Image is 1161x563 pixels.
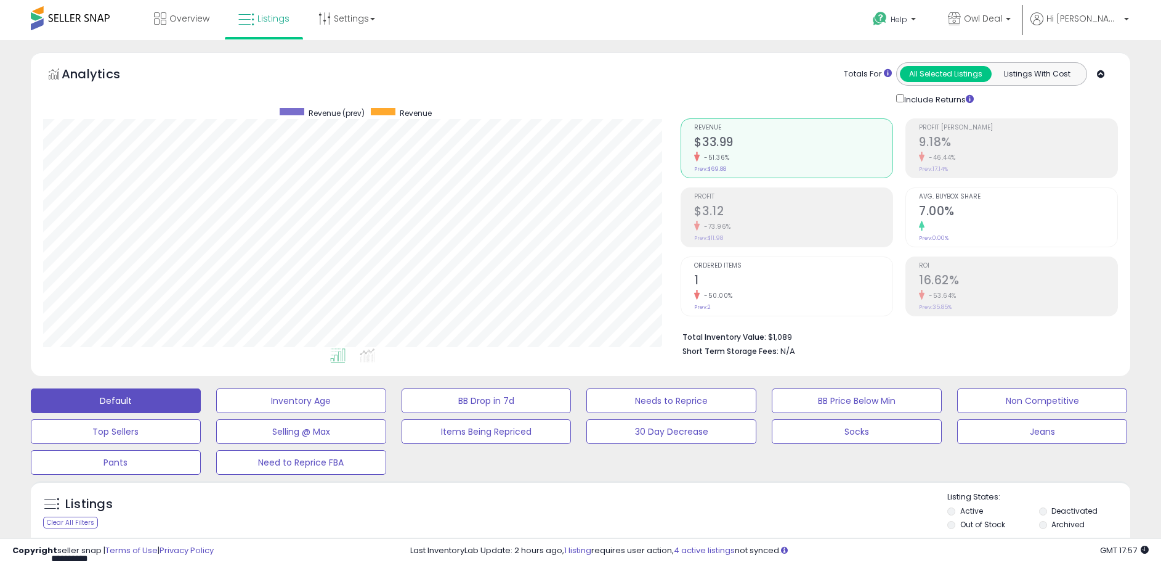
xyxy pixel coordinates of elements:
[682,332,766,342] b: Total Inventory Value:
[1051,506,1098,516] label: Deactivated
[1051,519,1085,530] label: Archived
[919,204,1117,221] h2: 7.00%
[564,545,591,556] a: 1 listing
[872,11,888,27] i: Get Help
[772,388,942,413] button: BB Price Below Min
[586,419,756,444] button: 30 Day Decrease
[772,419,942,444] button: Socks
[31,450,201,475] button: Pants
[694,234,723,242] small: Prev: $11.98
[924,153,956,162] small: -46.44%
[957,419,1127,444] button: Jeans
[919,165,948,173] small: Prev: 17.14%
[694,303,711,311] small: Prev: 2
[43,517,98,528] div: Clear All Filters
[586,388,756,413] button: Needs to Reprice
[957,388,1127,413] button: Non Competitive
[257,12,289,25] span: Listings
[216,419,386,444] button: Selling @ Max
[700,291,733,300] small: -50.00%
[12,545,214,557] div: seller snap | |
[1046,12,1120,25] span: Hi [PERSON_NAME]
[1030,12,1129,40] a: Hi [PERSON_NAME]
[947,491,1130,503] p: Listing States:
[1100,545,1149,556] span: 2025-08-16 17:57 GMT
[682,346,779,356] b: Short Term Storage Fees:
[919,125,1117,131] span: Profit [PERSON_NAME]
[891,14,907,25] span: Help
[700,222,731,231] small: -73.96%
[919,194,1117,200] span: Avg. Buybox Share
[700,153,730,162] small: -51.36%
[169,12,209,25] span: Overview
[62,65,144,86] h5: Analytics
[694,165,726,173] small: Prev: $69.88
[919,234,949,242] small: Prev: 0.00%
[960,519,1005,530] label: Out of Stock
[991,66,1083,82] button: Listings With Cost
[682,329,1109,343] li: $1,089
[919,263,1117,269] span: ROI
[924,291,957,300] small: -53.64%
[919,135,1117,152] h2: 9.18%
[31,388,201,413] button: Default
[410,545,1149,557] div: Last InventoryLab Update: 2 hours ago, requires user action, not synced.
[12,545,57,556] strong: Copyright
[900,66,992,82] button: All Selected Listings
[694,263,892,269] span: Ordered Items
[65,496,113,513] h5: Listings
[780,345,795,357] span: N/A
[402,388,572,413] button: BB Drop in 7d
[160,545,214,556] a: Privacy Policy
[105,545,158,556] a: Terms of Use
[694,194,892,200] span: Profit
[402,419,572,444] button: Items Being Repriced
[863,2,928,40] a: Help
[694,204,892,221] h2: $3.12
[216,388,386,413] button: Inventory Age
[400,108,432,118] span: Revenue
[216,450,386,475] button: Need to Reprice FBA
[919,273,1117,290] h2: 16.62%
[674,545,735,556] a: 4 active listings
[964,12,1002,25] span: Owl Deal
[960,506,983,516] label: Active
[694,135,892,152] h2: $33.99
[844,68,892,80] div: Totals For
[694,125,892,131] span: Revenue
[694,273,892,290] h2: 1
[309,108,365,118] span: Revenue (prev)
[887,92,989,106] div: Include Returns
[919,303,952,311] small: Prev: 35.85%
[31,419,201,444] button: Top Sellers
